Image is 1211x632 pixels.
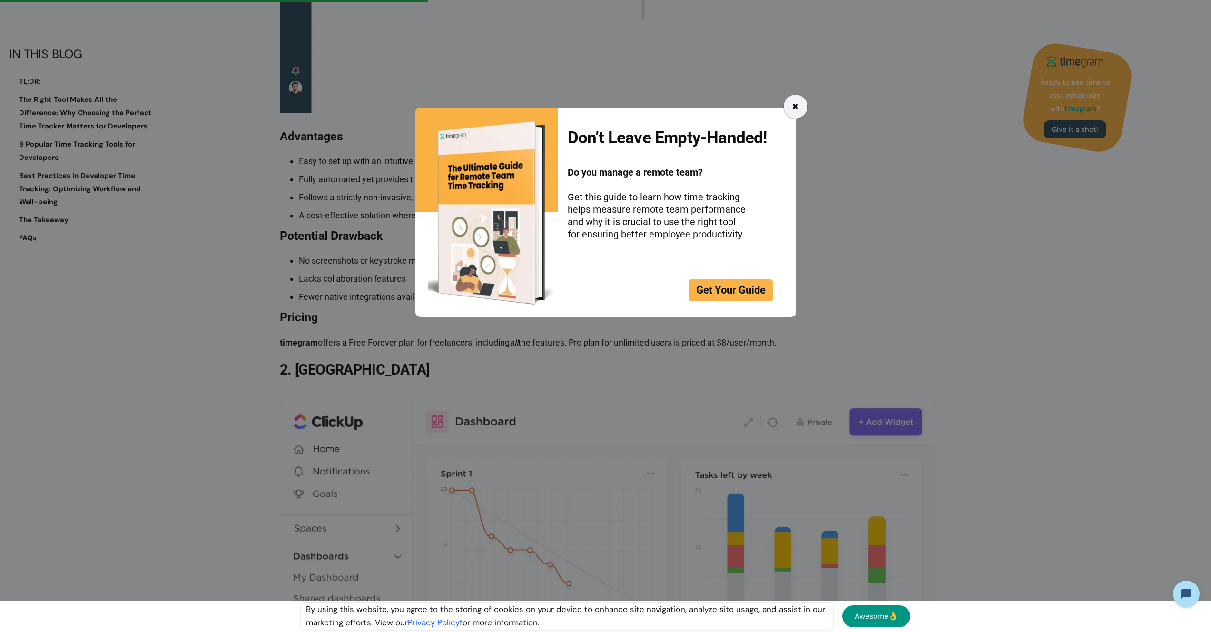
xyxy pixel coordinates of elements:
[568,129,767,147] h2: Don’t Leave Empty-Handed!
[301,603,833,630] div: By using this website, you agree to the storing of cookies on your device to enhance site navigat...
[842,605,910,627] a: Awesome👌
[689,279,773,301] a: Get Your Guide
[792,100,799,113] div: ✖
[408,617,460,628] a: Privacy Policy
[568,166,748,240] p: Get this guide to learn how time tracking helps measure remote team performance and why it is cru...
[568,167,703,178] span: Do you manage a remote team?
